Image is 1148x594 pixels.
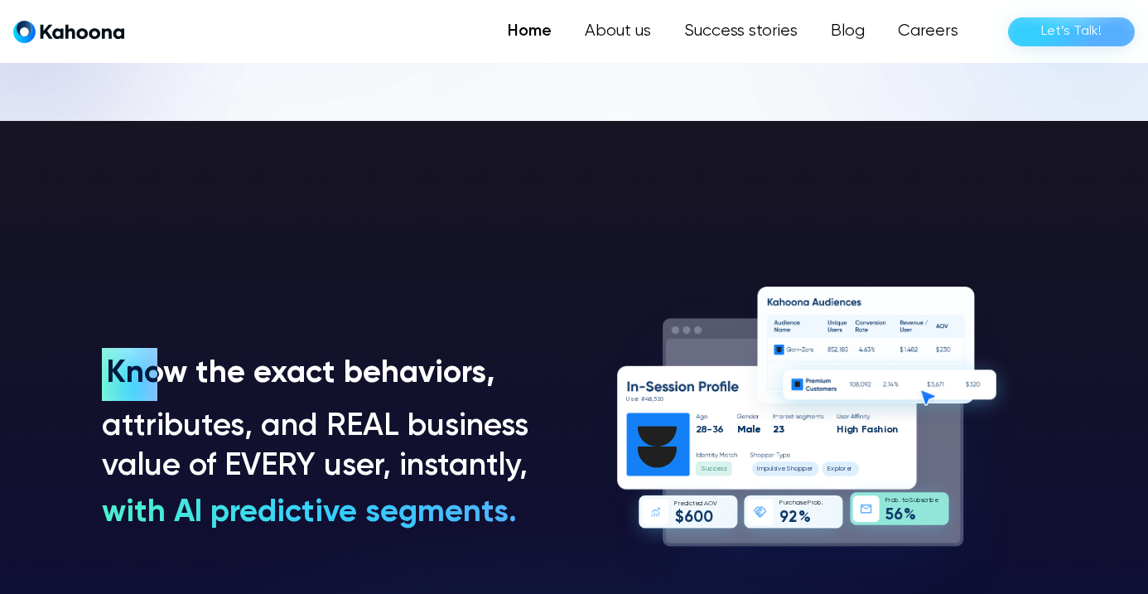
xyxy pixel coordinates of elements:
g: Purchase Prob. [779,500,822,507]
text: 6 [717,424,724,435]
text: r [889,497,890,504]
text: i [844,424,847,435]
text: r [787,500,789,507]
text: e [755,424,761,435]
text: o [813,500,818,507]
text: h [791,466,794,473]
text: O [708,500,713,507]
text: V [713,500,717,507]
g: User #48,520 [626,396,663,403]
a: home [13,20,124,44]
a: About us [568,15,668,48]
text: b [895,497,898,504]
text: p [803,466,807,473]
text: a [796,500,800,507]
text: P [779,500,783,507]
text: c [689,500,692,507]
g: 600 [684,510,712,526]
text: 6 [894,507,903,523]
text: o [904,497,909,504]
text: % [904,507,916,523]
text: s [873,424,878,435]
text: 2 [657,396,660,403]
text: 8 [649,396,652,403]
text: c [709,466,713,473]
text: r [678,500,680,507]
h3: Know the exact behaviors, [107,355,157,394]
text: c [713,466,717,473]
text: . [822,500,823,507]
text: r [637,396,639,403]
text: i [687,500,689,507]
text: 2 [789,510,797,526]
text: o [891,497,895,504]
text: 3 [779,424,784,435]
text: e [695,500,699,507]
text: h [852,424,858,435]
text: s [921,497,924,504]
text: e [680,500,684,507]
text: . [899,497,900,504]
text: a [866,424,873,435]
text: l [839,466,840,473]
text: p [798,466,803,473]
text: 2 [773,424,779,435]
text: b [930,497,933,504]
text: S [701,466,705,473]
text: 3 [712,424,718,435]
text: o [886,424,893,435]
text: s [721,466,724,473]
text: e [781,466,786,473]
text: A [704,500,708,507]
text: e [634,396,639,403]
text: 2 [696,424,702,435]
text: # [641,396,645,403]
h3: Know the exact behaviors, [109,355,495,394]
g: Predicted AOV [674,500,717,507]
text: r [844,466,847,473]
text: l [772,466,773,473]
g: Male [737,424,761,435]
text: b [917,497,920,504]
text: o [840,466,844,473]
text: t [692,500,695,507]
g: Explorer [827,466,852,473]
text: $ [675,509,684,526]
text: m [759,466,765,473]
text: x [831,466,834,473]
text: M [737,424,745,435]
div: Let’s Talk! [1041,18,1102,45]
text: l [752,424,755,435]
text: i [929,497,931,504]
text: r [811,466,813,473]
text: H [837,424,843,435]
a: Careers [881,15,975,48]
text: b [818,500,821,507]
text: d [684,500,688,507]
text: e [807,466,812,473]
text: d [698,500,702,507]
text: h [793,500,796,507]
text: 4 [644,396,649,403]
h3: with AI predictive segments. [102,494,517,534]
text: e [803,500,807,507]
text: s [800,500,803,507]
text: r [812,500,813,507]
text: P [885,497,889,504]
text: % [798,510,811,526]
text: s [630,396,634,403]
text: 9 [779,510,789,526]
text: 8 [702,424,708,435]
text: S [909,497,913,504]
text: g [847,424,853,435]
text: u [914,497,917,504]
g: Success [701,466,726,473]
text: 6 [684,510,693,526]
text: n [892,424,898,435]
g: 23 [773,424,784,435]
a: Home [491,15,568,48]
text: a [745,424,752,435]
a: Let’s Talk! [1008,17,1135,46]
